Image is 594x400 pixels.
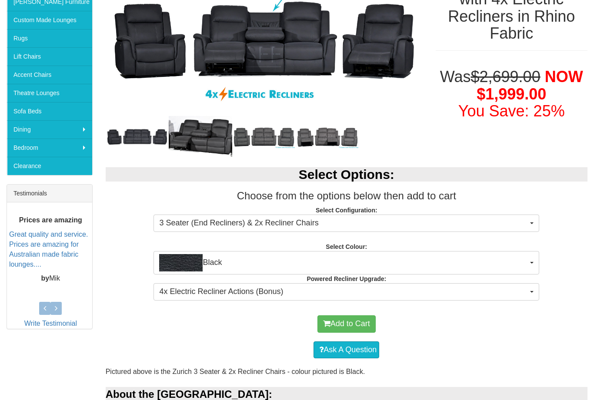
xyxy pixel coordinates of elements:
span: 4x Electric Recliner Actions (Bonus) [159,286,528,298]
strong: Select Colour: [326,243,367,250]
button: Add to Cart [317,315,376,333]
b: Prices are amazing [19,217,82,224]
b: by [41,275,50,282]
button: 4x Electric Recliner Actions (Bonus) [154,283,539,301]
a: Great quality and service. Prices are amazing for Australian made fabric lounges.... [9,231,88,268]
p: Mik [9,274,92,284]
a: Lift Chairs [7,47,92,66]
span: NOW $1,999.00 [477,68,583,103]
h3: Choose from the options below then add to cart [106,190,587,202]
span: Black [159,254,528,271]
a: Theatre Lounges [7,84,92,102]
strong: Select Configuration: [316,207,377,214]
h1: Was [436,68,587,120]
button: BlackBlack [154,251,539,274]
a: Rugs [7,29,92,47]
a: Custom Made Lounges [7,11,92,29]
b: Select Options: [299,167,394,182]
img: Black [159,254,203,271]
a: Accent Chairs [7,66,92,84]
a: Sofa Beds [7,102,92,120]
div: Testimonials [7,185,92,202]
strong: Powered Recliner Upgrade: [307,275,386,282]
a: Write Testimonial [24,320,77,327]
a: Bedroom [7,139,92,157]
a: Ask A Question [314,341,379,359]
button: 3 Seater (End Recliners) & 2x Recliner Chairs [154,215,539,232]
a: Clearance [7,157,92,175]
del: $2,699.00 [471,68,541,86]
font: You Save: 25% [458,102,565,120]
span: 3 Seater (End Recliners) & 2x Recliner Chairs [159,218,528,229]
a: Dining [7,120,92,139]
